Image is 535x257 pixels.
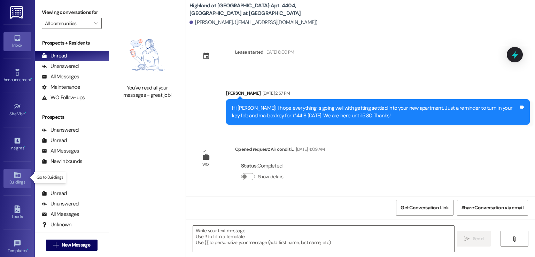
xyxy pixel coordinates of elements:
[3,32,31,51] a: Inbox
[294,146,325,153] div: [DATE] 4:09 AM
[42,94,85,101] div: WO Follow-ups
[53,242,59,248] i: 
[42,7,102,18] label: Viewing conversations for
[473,235,483,242] span: Send
[46,240,98,251] button: New Message
[42,147,79,155] div: All Messages
[42,221,71,228] div: Unknown
[42,211,79,218] div: All Messages
[3,135,31,154] a: Insights •
[3,101,31,119] a: Site Visit •
[10,6,24,19] img: ResiDesk Logo
[264,48,294,56] div: [DATE] 8:00 PM
[401,204,449,211] span: Get Conversation Link
[512,236,517,242] i: 
[35,114,109,121] div: Prospects
[235,48,264,56] div: Lease started
[3,203,31,222] a: Leads
[27,247,28,252] span: •
[457,200,528,216] button: Share Conversation via email
[258,173,284,180] label: Show details
[35,177,109,184] div: Residents
[35,39,109,47] div: Prospects + Residents
[241,161,286,171] div: : Completed
[3,237,31,256] a: Templates •
[226,89,530,99] div: [PERSON_NAME]
[62,241,90,249] span: New Message
[42,190,67,197] div: Unread
[42,73,79,80] div: All Messages
[42,158,82,165] div: New Inbounds
[117,84,178,99] div: You've read all your messages - great job!
[24,145,25,149] span: •
[42,63,79,70] div: Unanswered
[462,204,524,211] span: Share Conversation via email
[202,161,209,168] div: WO
[235,146,325,155] div: Opened request: Air conditi...
[42,126,79,134] div: Unanswered
[42,137,67,144] div: Unread
[464,236,470,242] i: 
[396,200,453,216] button: Get Conversation Link
[189,2,329,17] b: Highland at [GEOGRAPHIC_DATA]: Apt. 4404, [GEOGRAPHIC_DATA] at [GEOGRAPHIC_DATA]
[42,52,67,60] div: Unread
[232,104,519,119] div: Hi [PERSON_NAME]! I hope everything is going well with getting settled into your new apartment. J...
[37,174,63,180] p: Go to Buildings
[31,76,32,81] span: •
[261,89,290,97] div: [DATE] 2:57 PM
[42,200,79,208] div: Unanswered
[94,21,98,26] i: 
[117,29,178,81] img: empty-state
[3,169,31,188] a: Buildings
[25,110,26,115] span: •
[45,18,91,29] input: All communities
[457,231,491,247] button: Send
[189,19,318,26] div: [PERSON_NAME]. ([EMAIL_ADDRESS][DOMAIN_NAME])
[42,84,80,91] div: Maintenance
[241,162,257,169] b: Status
